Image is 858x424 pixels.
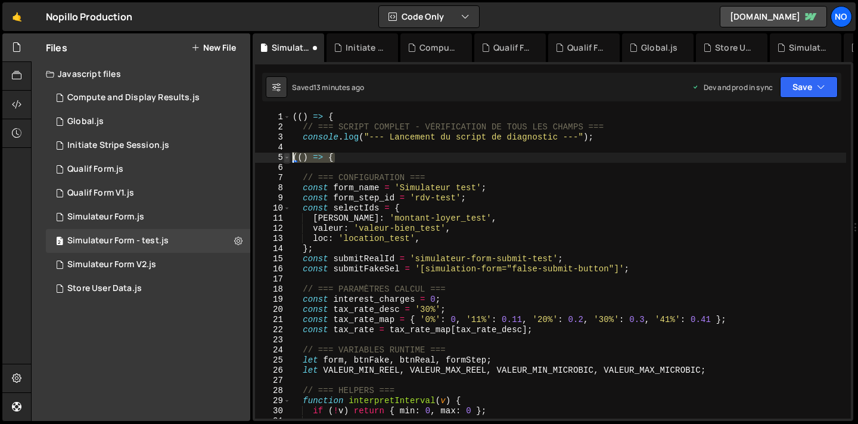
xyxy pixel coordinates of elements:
div: 13 minutes ago [313,82,364,92]
div: 5 [255,153,291,163]
div: 19 [255,295,291,305]
div: 25 [255,355,291,366]
div: 1 [255,112,291,122]
div: Global.js [641,42,677,54]
div: Store User Data.js [715,42,753,54]
div: 26 [255,366,291,376]
a: No [831,6,852,27]
div: Qualif Form.js [493,42,531,54]
div: 21 [255,315,291,325]
div: 8 [255,183,291,193]
div: 8072/18527.js [46,277,250,301]
div: 17 [255,274,291,284]
div: 7 [255,173,291,183]
div: 3 [255,132,291,143]
div: 8072/16345.js [46,157,250,181]
div: Simulateur Form - test.js [272,42,310,54]
div: Simulateur Form.js [67,212,144,222]
div: 8072/18519.js [46,134,250,157]
div: 14 [255,244,291,254]
div: 29 [255,396,291,406]
div: Simulateur Form - test.js [67,236,169,246]
div: Simulateur Form.js [789,42,827,54]
h2: Files [46,41,67,54]
div: 8072/16343.js [46,205,250,229]
div: 8072/17751.js [46,110,250,134]
a: [DOMAIN_NAME] [720,6,827,27]
div: Initiate Stripe Session.js [346,42,384,54]
a: 🤙 [2,2,32,31]
div: Initiate Stripe Session.js [67,140,169,151]
div: 8072/18732.js [46,86,250,110]
div: 12 [255,224,291,234]
div: 24 [255,345,291,355]
div: Nopillo Production [46,10,132,24]
div: 20 [255,305,291,315]
div: 10 [255,203,291,213]
div: 9 [255,193,291,203]
div: Saved [292,82,364,92]
button: Code Only [379,6,479,27]
div: Qualif Form V1.js [567,42,605,54]
div: Global.js [67,116,104,127]
div: 22 [255,325,291,335]
div: 18 [255,284,291,295]
div: Qualif Form V1.js [67,188,134,199]
div: 6 [255,163,291,173]
span: 2 [56,237,63,247]
div: 16 [255,264,291,274]
div: Compute and Display Results.js [419,42,458,54]
div: Compute and Display Results.js [67,92,200,103]
div: Qualif Form.js [67,164,123,175]
button: New File [191,43,236,52]
div: 2 [255,122,291,132]
div: 30 [255,406,291,416]
div: 11 [255,213,291,224]
div: Simulateur Form V2.js [67,259,156,270]
div: Dev and prod in sync [692,82,773,92]
div: 28 [255,386,291,396]
div: 23 [255,335,291,345]
div: 4 [255,143,291,153]
button: Save [780,76,838,98]
div: 8072/17720.js [46,253,250,277]
div: 27 [255,376,291,386]
div: Store User Data.js [67,283,142,294]
div: 15 [255,254,291,264]
div: 13 [255,234,291,244]
div: 8072/34048.js [46,181,250,205]
div: Javascript files [32,62,250,86]
div: 8072/47478.js [46,229,250,253]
